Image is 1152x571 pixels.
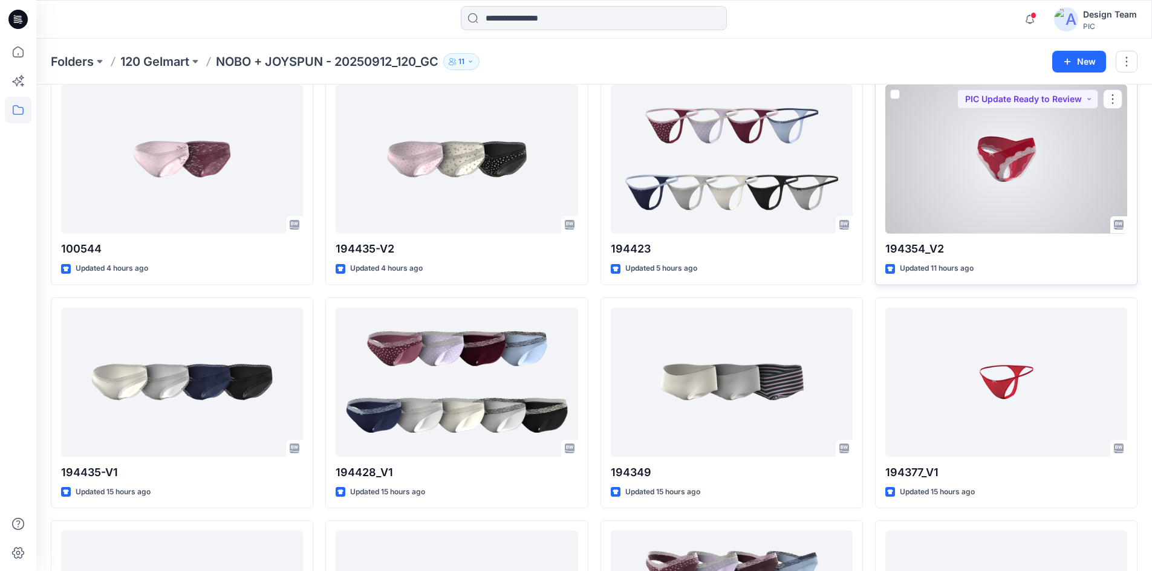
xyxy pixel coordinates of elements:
p: Updated 4 hours ago [350,262,423,275]
p: Updated 15 hours ago [350,486,425,498]
div: PIC [1083,22,1137,31]
p: Updated 15 hours ago [625,486,700,498]
a: 194435-V2 [336,85,578,234]
a: 194377_V1 [885,308,1127,457]
div: Design Team [1083,7,1137,22]
p: 11 [458,55,464,68]
a: 194428_V1 [336,308,578,457]
img: avatar [1054,7,1078,31]
a: 194349 [611,308,853,457]
p: Updated 15 hours ago [76,486,151,498]
p: Updated 5 hours ago [625,262,697,275]
p: Updated 4 hours ago [76,262,148,275]
p: 194423 [611,240,853,257]
p: Updated 15 hours ago [900,486,975,498]
p: 194354_V2 [885,240,1127,257]
p: 194435-V2 [336,240,578,257]
button: 11 [443,53,480,70]
p: 100544 [61,240,303,257]
p: 194428_V1 [336,464,578,481]
button: New [1052,51,1106,73]
p: 194435-V1 [61,464,303,481]
a: Folders [51,53,94,70]
p: NOBO + JOYSPUN - 20250912_120_GC [216,53,438,70]
p: 194377_V1 [885,464,1127,481]
a: 194435-V1 [61,308,303,457]
a: 100544 [61,85,303,234]
a: 120 Gelmart [120,53,189,70]
p: Updated 11 hours ago [900,262,974,275]
a: 194354_V2 [885,85,1127,234]
a: 194423 [611,85,853,234]
p: 194349 [611,464,853,481]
